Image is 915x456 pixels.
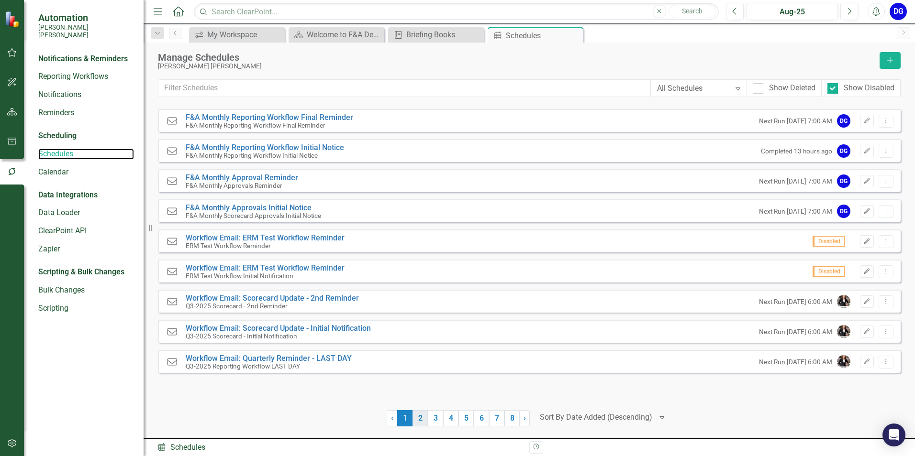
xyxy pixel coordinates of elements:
a: Workflow Email: Scorecard Update - Initial Notification [186,324,371,333]
a: 3 [428,410,443,426]
div: Manage Schedules [158,52,875,63]
div: DG [837,114,850,128]
span: Next Run [DATE] 7:00 AM [759,117,832,126]
a: Workflow Email: ERM Test Workflow Reminder [186,263,345,272]
span: Search [682,7,703,15]
span: ERM Test Workflow Reminder [186,242,345,250]
img: ClearPoint Strategy [5,11,22,27]
span: Q3-2025 Reporting Workflow LAST DAY [186,363,352,370]
span: Disabled [813,236,845,247]
div: [PERSON_NAME] [PERSON_NAME] [158,63,875,70]
a: 4 [443,410,458,426]
img: Julie Jordan [837,295,850,308]
a: Schedules [38,149,134,160]
span: Disabled [813,266,845,277]
div: My Workspace [207,29,282,41]
a: Reporting Workflows [38,71,134,82]
div: DG [837,205,850,218]
a: F&A Monthly Reporting Workflow Final Reminder [186,113,353,122]
div: Show Disabled [844,83,894,94]
div: Briefing Books [406,29,481,41]
a: Workflow Email: ERM Test Workflow Reminder [186,233,345,242]
div: Schedules [157,442,522,453]
span: Next Run [DATE] 6:00 AM [759,297,832,306]
span: 1 [397,410,413,426]
span: Automation [38,12,134,23]
span: Next Run [DATE] 7:00 AM [759,207,832,216]
a: Data Loader [38,207,134,218]
a: Scripting [38,303,134,314]
div: DG [837,174,850,188]
a: 6 [474,410,489,426]
a: Reminders [38,108,134,119]
a: 7 [489,410,504,426]
a: Briefing Books [391,29,481,41]
span: Next Run [DATE] 7:00 AM [759,177,832,186]
span: F&A Monthly Reporting Workflow Initial Notice [186,152,344,159]
a: F&A Monthly Reporting Workflow Initial Notice [186,143,344,152]
span: F&A Monthly Scorecard Approvals Initial Notice [186,212,321,219]
div: Show Deleted [769,83,815,94]
div: Notifications & Reminders [38,54,128,65]
button: Aug-25 [747,3,838,20]
span: › [524,413,526,423]
a: F&A Monthly Approvals Initial Notice [186,203,312,212]
div: Scheduling [38,130,77,141]
a: 8 [504,410,520,426]
a: ClearPoint API [38,226,134,237]
a: Bulk Changes [38,285,134,296]
span: Next Run [DATE] 6:00 AM [759,327,832,337]
a: Calendar [38,167,134,178]
div: Schedules [506,30,581,42]
a: My Workspace [191,29,282,41]
a: 5 [458,410,474,426]
input: Filter Schedules [158,79,651,97]
div: Scripting & Bulk Changes [38,267,124,278]
span: ERM Test Workflow Initial Notification [186,272,345,280]
input: Search ClearPoint... [194,3,719,20]
span: Q3-2025 Scorecard - Initial Notification [186,333,371,340]
a: 2 [413,410,428,426]
small: [PERSON_NAME] [PERSON_NAME] [38,23,134,39]
a: Welcome to F&A Departmental Scorecard [291,29,382,41]
div: Aug-25 [750,6,835,18]
img: Julie Jordan [837,355,850,369]
button: Search [669,5,716,18]
a: Notifications [38,89,134,100]
div: Open Intercom Messenger [882,423,905,446]
button: DG [890,3,907,20]
span: ‹ [391,413,393,423]
div: All Schedules [657,83,730,94]
span: Next Run [DATE] 6:00 AM [759,358,832,367]
span: Completed 13 hours ago [761,147,832,156]
a: Workflow Email: Scorecard Update - 2nd Reminder [186,293,359,303]
span: F&A Monthly Reporting Workflow Final Reminder [186,122,353,129]
span: Q3-2025 Scorecard - 2nd Reminder [186,303,359,310]
div: Data Integrations [38,190,98,201]
span: F&A Monthly Approvals Reminder [186,182,298,189]
div: DG [837,144,850,158]
a: Workflow Email: Quarterly Reminder - LAST DAY [186,354,352,363]
img: Julie Jordan [837,325,850,338]
a: Zapier [38,244,134,255]
div: Welcome to F&A Departmental Scorecard [307,29,382,41]
a: F&A Monthly Approval Reminder [186,173,298,182]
